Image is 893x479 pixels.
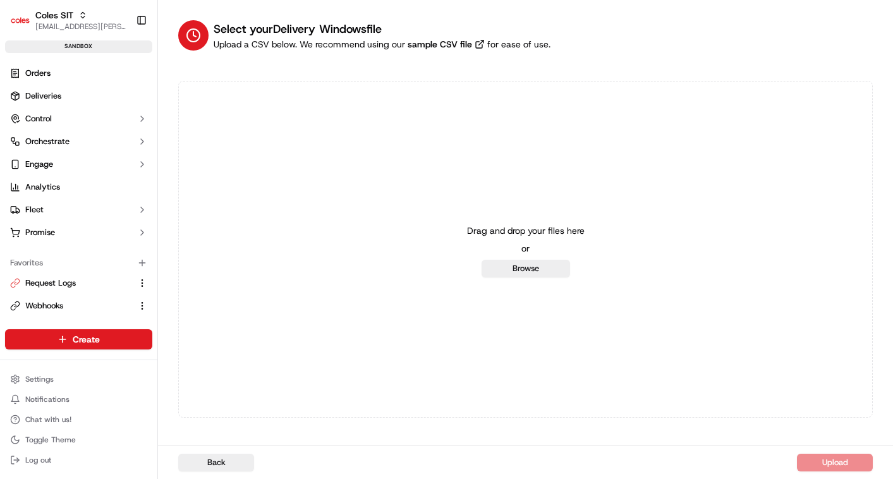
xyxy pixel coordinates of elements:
[5,431,152,449] button: Toggle Theme
[25,204,44,215] span: Fleet
[467,224,585,237] p: Drag and drop your files here
[5,5,131,35] button: Coles SITColes SIT[EMAIL_ADDRESS][PERSON_NAME][PERSON_NAME][DOMAIN_NAME]
[5,63,152,83] a: Orders
[5,273,152,293] button: Request Logs
[25,455,51,465] span: Log out
[214,38,550,51] div: Upload a CSV below. We recommend using our for ease of use.
[25,227,55,238] span: Promise
[5,154,152,174] button: Engage
[10,300,132,312] a: Webhooks
[25,277,76,289] span: Request Logs
[25,68,51,79] span: Orders
[25,90,61,102] span: Deliveries
[35,9,73,21] button: Coles SIT
[5,222,152,243] button: Promise
[25,159,53,170] span: Engage
[178,454,254,471] button: Back
[214,20,550,38] h1: Select your Delivery Windows file
[25,181,60,193] span: Analytics
[5,411,152,428] button: Chat with us!
[25,415,71,425] span: Chat with us!
[5,370,152,388] button: Settings
[5,391,152,408] button: Notifications
[10,10,30,30] img: Coles SIT
[25,300,63,312] span: Webhooks
[5,296,152,316] button: Webhooks
[5,253,152,273] div: Favorites
[25,394,70,404] span: Notifications
[25,374,54,384] span: Settings
[482,260,570,277] button: Browse
[521,242,530,255] p: or
[405,38,487,51] a: sample CSV file
[5,200,152,220] button: Fleet
[5,329,152,349] button: Create
[5,177,152,197] a: Analytics
[25,113,52,124] span: Control
[25,435,76,445] span: Toggle Theme
[10,277,132,289] a: Request Logs
[5,86,152,106] a: Deliveries
[5,40,152,53] div: sandbox
[5,131,152,152] button: Orchestrate
[35,21,126,32] button: [EMAIL_ADDRESS][PERSON_NAME][PERSON_NAME][DOMAIN_NAME]
[25,136,70,147] span: Orchestrate
[5,109,152,129] button: Control
[73,333,100,346] span: Create
[5,451,152,469] button: Log out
